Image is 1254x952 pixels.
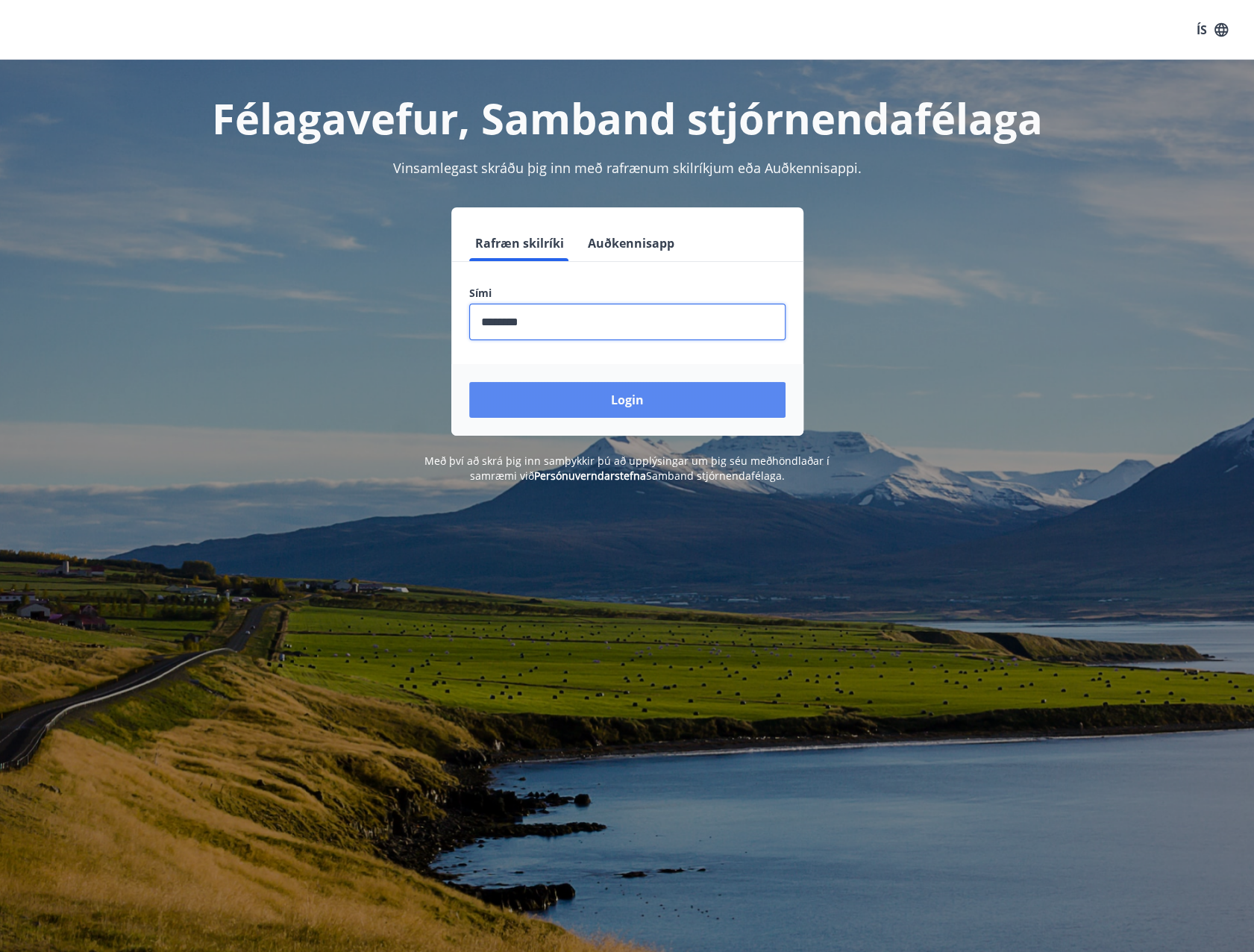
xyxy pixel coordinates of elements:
button: Rafræn skilríki [469,225,570,261]
label: Sími [469,286,786,301]
button: Login [469,382,786,418]
button: Auðkennisapp [582,225,680,261]
span: Vinsamlegast skráðu þig inn með rafrænum skilríkjum eða Auðkennisappi. [393,159,862,177]
h1: Félagavefur, Samband stjórnendafélaga [108,90,1147,146]
a: Persónuverndarstefna [534,469,646,483]
button: ÍS [1188,16,1236,43]
span: Með því að skrá þig inn samþykkir þú að upplýsingar um þig séu meðhöndlaðar í samræmi við Samband... [424,454,830,483]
